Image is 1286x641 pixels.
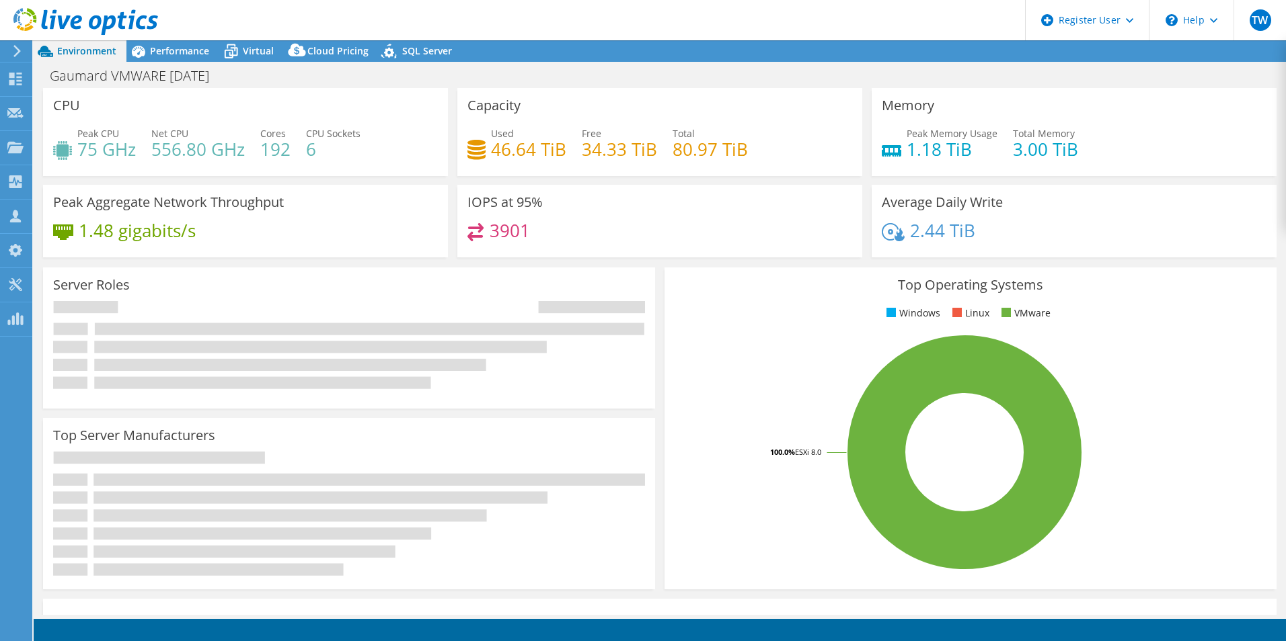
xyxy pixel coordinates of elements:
li: Windows [883,306,940,320]
h4: 6 [306,142,361,157]
h4: 2.44 TiB [910,223,975,238]
h4: 3901 [490,223,530,238]
h4: 556.80 GHz [151,142,245,157]
span: Total [673,127,695,140]
h3: IOPS at 95% [467,195,543,210]
span: Net CPU [151,127,188,140]
h3: Memory [882,98,934,113]
span: Virtual [243,44,274,57]
tspan: ESXi 8.0 [795,447,821,457]
span: Cores [260,127,286,140]
span: Total Memory [1013,127,1075,140]
h3: Top Server Manufacturers [53,428,215,443]
span: Used [491,127,514,140]
h4: 34.33 TiB [582,142,657,157]
h3: Average Daily Write [882,195,1003,210]
li: VMware [998,306,1051,320]
h3: CPU [53,98,80,113]
h1: Gaumard VMWARE [DATE] [44,69,230,83]
h3: Top Operating Systems [675,277,1266,292]
span: Peak CPU [77,127,119,140]
h3: Capacity [467,98,521,113]
h4: 80.97 TiB [673,142,748,157]
h4: 192 [260,142,291,157]
span: Cloud Pricing [307,44,369,57]
span: TW [1250,9,1271,31]
span: CPU Sockets [306,127,361,140]
h4: 75 GHz [77,142,136,157]
h4: 1.18 TiB [907,142,997,157]
span: SQL Server [402,44,452,57]
span: Performance [150,44,209,57]
svg: \n [1166,14,1178,26]
li: Linux [949,306,989,320]
h4: 3.00 TiB [1013,142,1078,157]
h4: 46.64 TiB [491,142,566,157]
span: Peak Memory Usage [907,127,997,140]
tspan: 100.0% [770,447,795,457]
h4: 1.48 gigabits/s [79,223,196,238]
h3: Server Roles [53,277,130,292]
h3: Peak Aggregate Network Throughput [53,195,284,210]
span: Environment [57,44,116,57]
span: Free [582,127,601,140]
